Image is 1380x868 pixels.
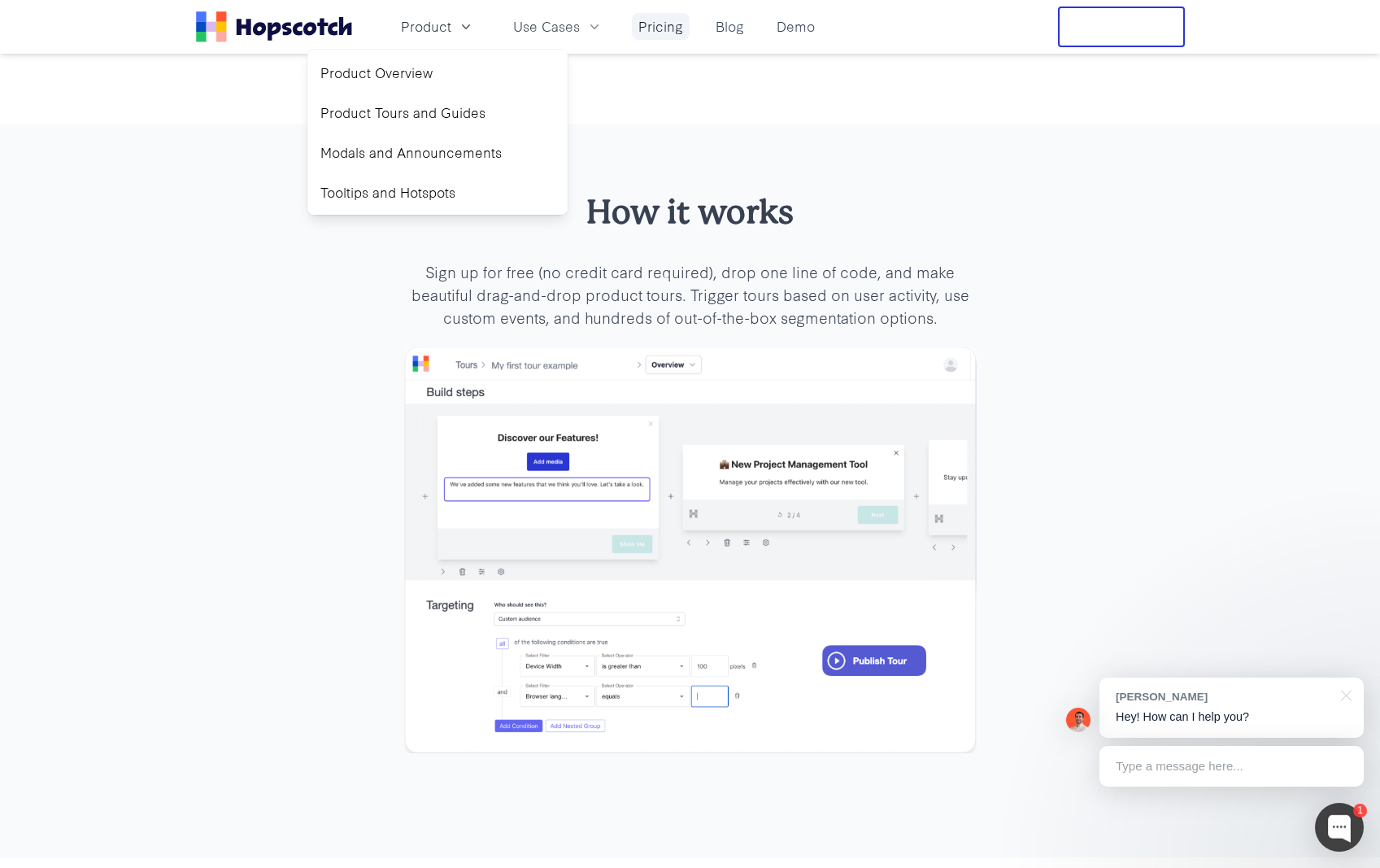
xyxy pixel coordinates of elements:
div: 1 [1353,804,1367,818]
a: Demo [770,13,821,40]
p: Sign up for free (no credit card required), drop one line of code, and make beautiful drag-and-dr... [404,260,977,329]
a: Home [196,11,352,42]
span: Use Cases [513,16,580,37]
a: Blog [709,13,751,40]
a: Product Tours and Guides [314,96,561,129]
img: no code product tours for saas companies [404,347,977,753]
a: Modals and Announcements [314,136,561,169]
a: Tooltips and Hotspots [314,176,561,209]
img: Mark Spera [1066,708,1091,732]
button: Product [391,13,484,40]
button: Use Cases [503,13,612,40]
a: Product Overview [314,56,561,89]
h2: How it works [404,190,977,234]
button: Free Trial [1058,7,1185,47]
span: Product [401,16,451,37]
div: [PERSON_NAME] [1116,689,1331,704]
div: Type a message here... [1099,746,1364,787]
p: Hey! How can I help you? [1116,709,1347,726]
a: Pricing [632,13,690,40]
